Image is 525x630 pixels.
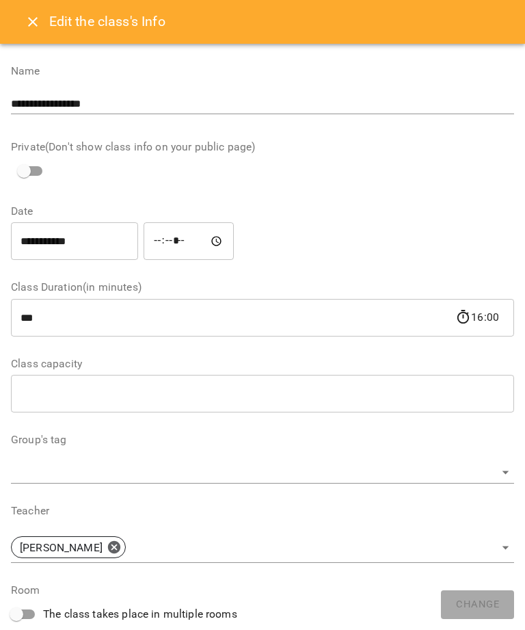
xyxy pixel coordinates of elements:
label: Teacher [11,506,514,516]
button: Close [16,5,49,38]
div: [PERSON_NAME] [11,532,514,563]
h6: Edit the class's Info [49,11,165,32]
label: Private(Don't show class info on your public page) [11,142,514,153]
label: Date [11,206,514,217]
label: Class Duration(in minutes) [11,282,514,293]
label: Group's tag [11,434,514,445]
div: [PERSON_NAME] [11,536,126,558]
label: Room [11,585,514,596]
label: Class capacity [11,358,514,369]
p: [PERSON_NAME] [20,540,103,556]
span: The class takes place in multiple rooms [43,606,237,622]
label: Name [11,66,514,77]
